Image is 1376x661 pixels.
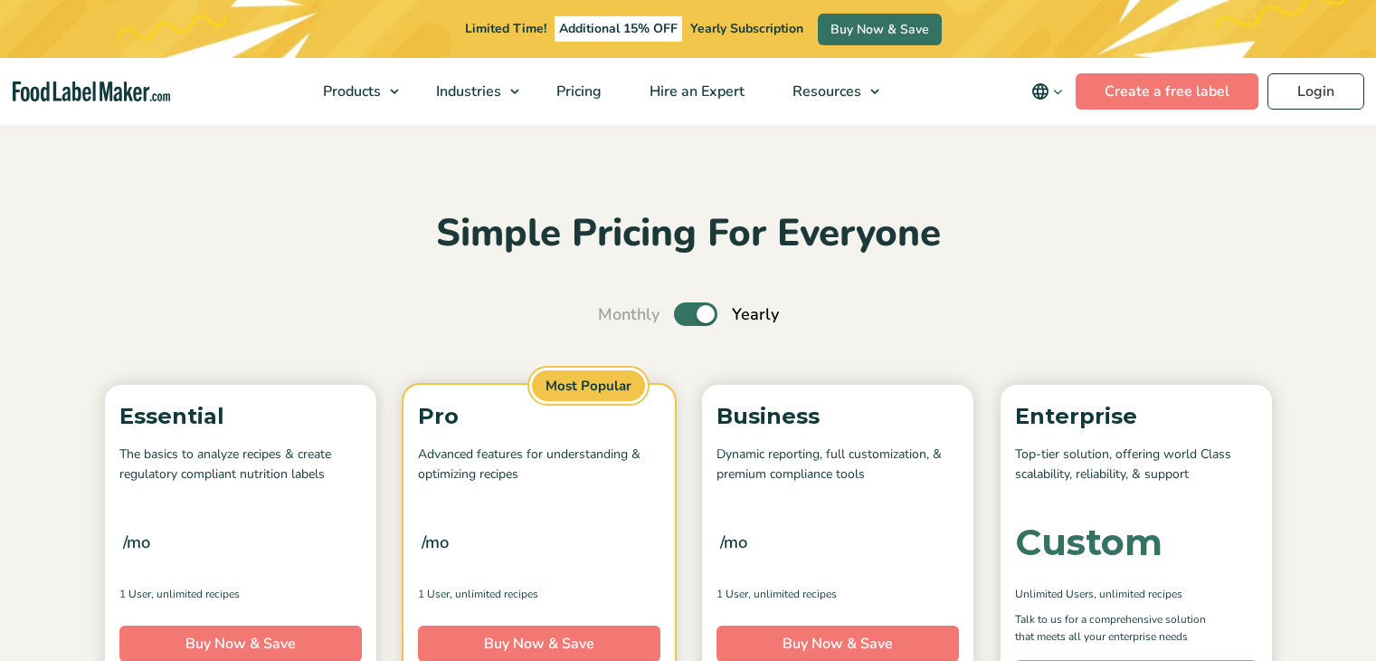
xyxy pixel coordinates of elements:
span: Monthly [598,302,660,327]
span: 1 User [716,586,748,602]
span: Unlimited Users [1015,586,1094,602]
a: Pricing [533,58,622,125]
a: Create a free label [1076,73,1258,110]
span: , Unlimited Recipes [151,586,240,602]
span: /mo [422,530,449,555]
p: Talk to us for a comprehensive solution that meets all your enterprise needs [1015,611,1223,646]
a: Industries [413,58,528,125]
span: 1 User [119,586,151,602]
span: Most Popular [529,368,648,405]
span: 1 User [418,586,450,602]
p: Essential [119,399,362,434]
p: Enterprise [1015,399,1257,434]
span: Hire an Expert [644,81,746,101]
a: Buy Now & Save [818,14,942,45]
label: Toggle [674,302,717,326]
span: Pricing [551,81,603,101]
a: Hire an Expert [626,58,764,125]
span: , Unlimited Recipes [1094,586,1182,602]
span: Resources [787,81,863,101]
p: Dynamic reporting, full customization, & premium compliance tools [716,445,959,485]
span: Industries [431,81,503,101]
a: Login [1267,73,1364,110]
span: Products [318,81,383,101]
p: Business [716,399,959,434]
span: /mo [123,530,150,555]
span: , Unlimited Recipes [748,586,837,602]
span: , Unlimited Recipes [450,586,538,602]
a: Resources [769,58,888,125]
div: Custom [1015,524,1162,560]
span: Additional 15% OFF [555,16,682,42]
a: Products [299,58,408,125]
h2: Simple Pricing For Everyone [96,209,1281,259]
p: The basics to analyze recipes & create regulatory compliant nutrition labels [119,445,362,485]
span: Yearly [732,302,779,327]
span: Yearly Subscription [690,20,803,37]
p: Top-tier solution, offering world Class scalability, reliability, & support [1015,445,1257,485]
span: /mo [720,530,747,555]
p: Advanced features for understanding & optimizing recipes [418,445,660,485]
span: Limited Time! [465,20,546,37]
p: Pro [418,399,660,434]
